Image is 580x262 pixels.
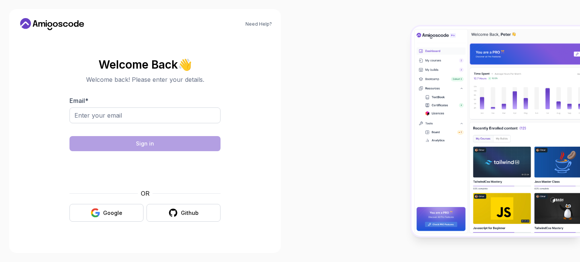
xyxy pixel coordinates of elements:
[69,107,221,123] input: Enter your email
[69,58,221,70] h2: Welcome Back
[181,209,199,217] div: Github
[147,204,221,222] button: Github
[69,97,88,104] label: Email *
[18,18,86,30] a: Home link
[103,209,122,217] div: Google
[88,156,202,184] iframe: Widget containing checkbox for hCaptcha security challenge
[69,75,221,84] p: Welcome back! Please enter your details.
[69,136,221,151] button: Sign in
[141,189,150,198] p: OR
[245,21,272,27] a: Need Help?
[69,204,143,222] button: Google
[412,26,580,236] img: Amigoscode Dashboard
[136,140,154,147] div: Sign in
[177,58,192,71] span: 👋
